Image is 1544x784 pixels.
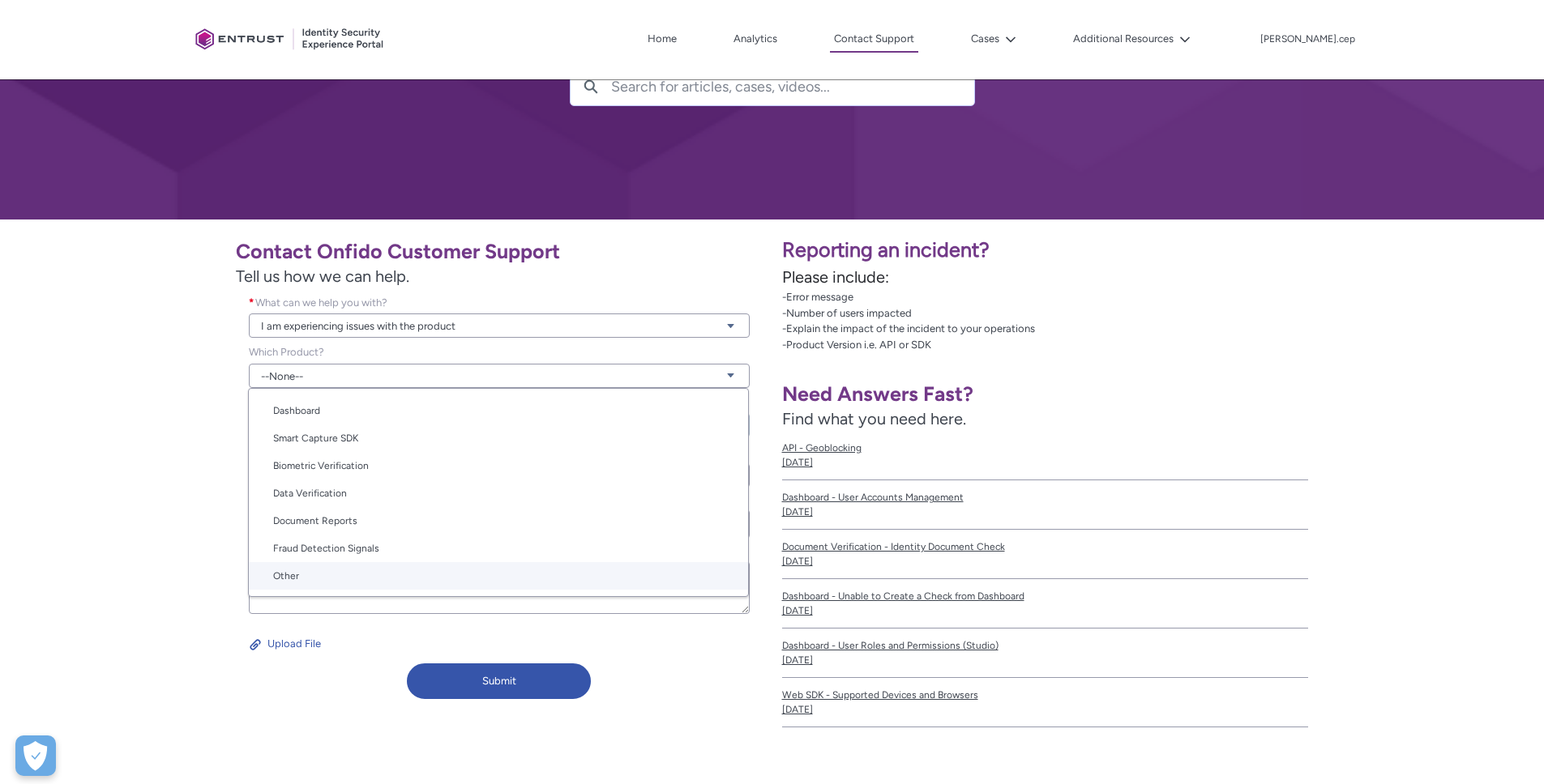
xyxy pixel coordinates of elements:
a: Dashboard - Unable to Create a Check from Dashboard[DATE] [782,579,1309,628]
span: Dashboard - Unable to Create a Check from Dashboard [782,589,1309,603]
a: Other [249,562,748,590]
button: Search [571,68,611,105]
a: Biometric Verification [249,452,748,479]
h1: Need Answers Fast? [782,381,1309,407]
lightning-formatted-date-time: [DATE] [782,506,813,518]
span: Tell us how we can help. [236,264,763,288]
input: Search for articles, cases, videos... [611,68,974,105]
a: Smart Capture SDK [249,424,748,452]
span: Web SDK - Supported Devices and Browsers [782,688,1309,702]
span: What can we help you with? [255,296,387,309]
a: Home [644,27,681,51]
lightning-formatted-date-time: [DATE] [782,704,813,715]
button: Additional Resources [1069,27,1195,51]
a: Data Verification [249,479,748,507]
a: API - Geoblocking[DATE] [782,431,1309,480]
iframe: Qualified Messenger [1255,409,1544,784]
p: Reporting an incident? [782,235,1535,266]
a: Contact Support [830,27,918,53]
button: Open Preferences [15,735,56,776]
span: Which Product? [249,346,324,358]
a: I am experiencing issues with the product [249,313,750,338]
a: Document Reports [249,507,748,535]
span: Dashboard - User Roles and Permissions (Studio) [782,638,1309,653]
p: Please include: [782,265,1535,289]
p: [PERSON_NAME].cep [1260,34,1355,45]
h1: Contact Onfido Customer Support [236,239,763,264]
lightning-formatted-date-time: [DATE] [782,654,813,666]
span: Dashboard - User Accounts Management [782,490,1309,505]
a: Fraud Detection Signals [249,535,748,562]
button: Cases [967,27,1020,51]
span: required [249,295,255,311]
button: User Profile alex.cep [1260,30,1356,46]
a: Dashboard - User Accounts Management[DATE] [782,480,1309,530]
a: --None-- [249,364,750,388]
a: Web SDK - Supported Devices and Browsers[DATE] [782,678,1309,727]
a: Dashboard [249,397,748,424]
a: Analytics, opens in new tab [729,27,781,51]
lightning-formatted-date-time: [DATE] [782,457,813,468]
lightning-formatted-date-time: [DATE] [782,556,813,567]
p: -Error message -Number of users impacted -Explain the impact of the incident to your operations -... [782,289,1535,352]
div: Cookie Preferences [15,735,56,776]
span: Find what you need here. [782,409,966,428]
span: API - Geoblocking [782,441,1309,455]
button: Upload File [249,631,322,657]
button: Submit [407,663,591,699]
a: Dashboard - User Roles and Permissions (Studio)[DATE] [782,628,1309,678]
a: Document Verification - Identity Document Check[DATE] [782,530,1309,579]
lightning-formatted-date-time: [DATE] [782,605,813,616]
span: Document Verification - Identity Document Check [782,539,1309,554]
